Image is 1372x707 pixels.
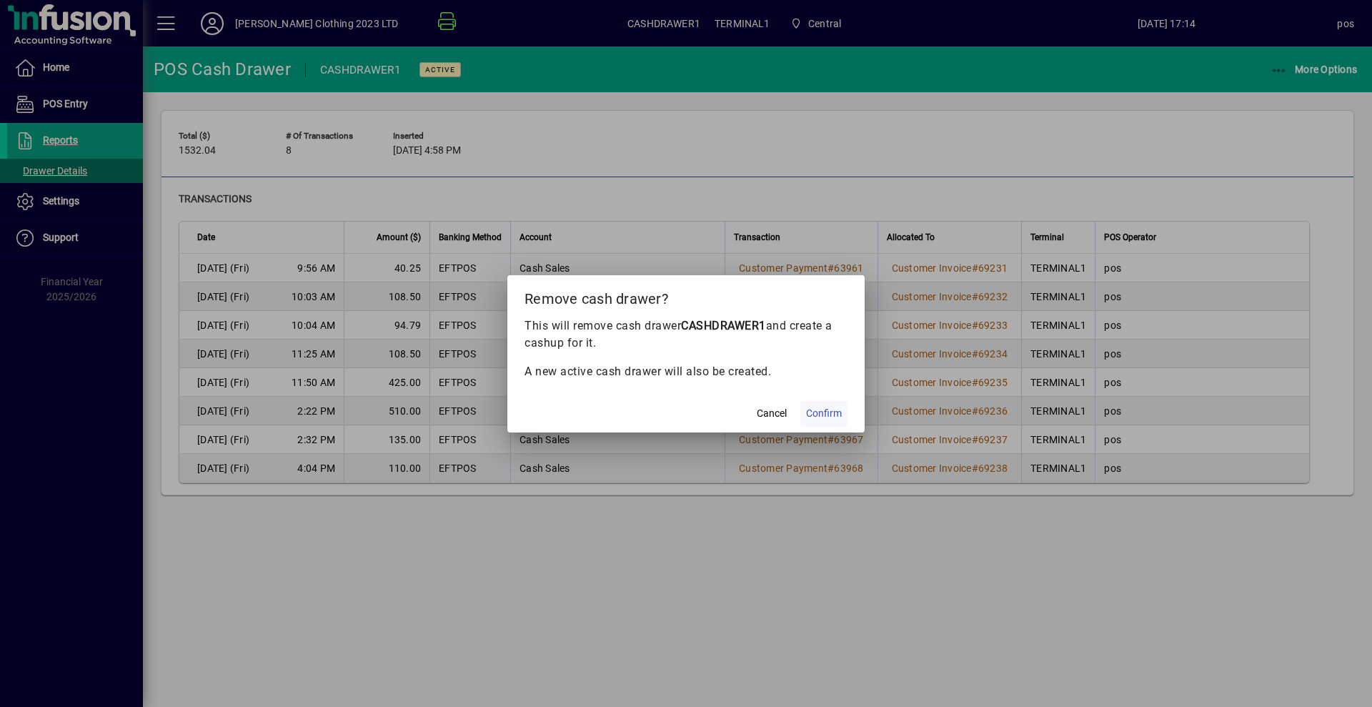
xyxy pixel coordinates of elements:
[525,317,847,352] p: This will remove cash drawer and create a cashup for it.
[749,401,795,427] button: Cancel
[806,406,842,421] span: Confirm
[757,406,787,421] span: Cancel
[507,275,865,317] h2: Remove cash drawer?
[681,319,766,332] b: CASHDRAWER1
[525,363,847,380] p: A new active cash drawer will also be created.
[800,401,847,427] button: Confirm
